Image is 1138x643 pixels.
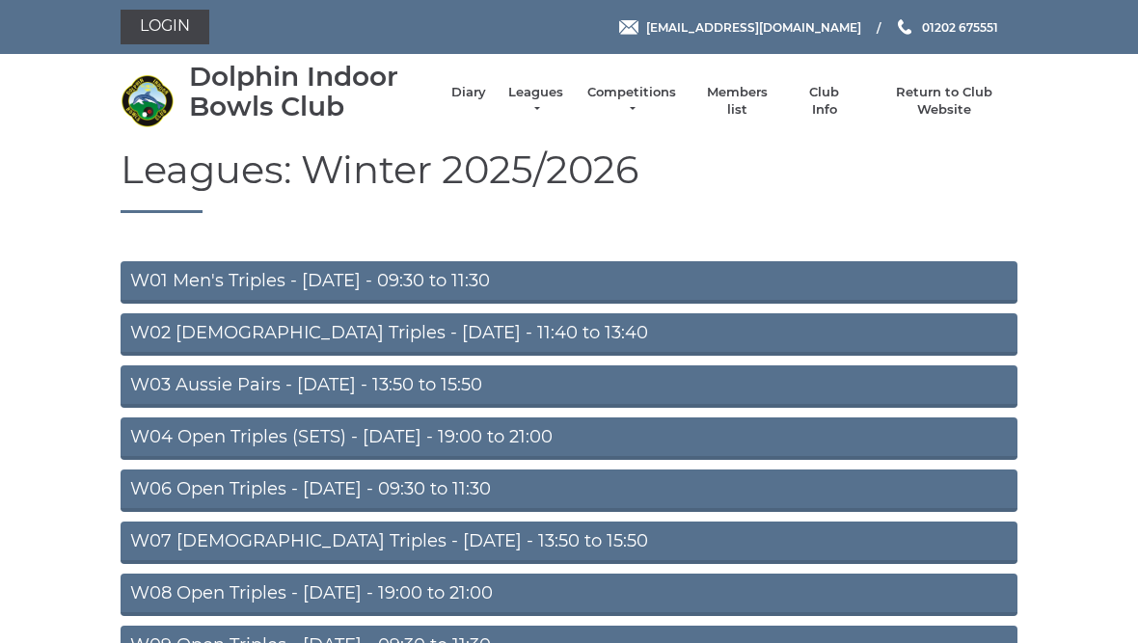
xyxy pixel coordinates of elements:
img: Phone us [898,19,911,35]
a: Leagues [505,84,566,119]
a: W03 Aussie Pairs - [DATE] - 13:50 to 15:50 [121,365,1017,408]
img: Dolphin Indoor Bowls Club [121,74,174,127]
a: Login [121,10,209,44]
a: W08 Open Triples - [DATE] - 19:00 to 21:00 [121,574,1017,616]
a: Diary [451,84,486,101]
a: W01 Men's Triples - [DATE] - 09:30 to 11:30 [121,261,1017,304]
a: Email [EMAIL_ADDRESS][DOMAIN_NAME] [619,18,861,37]
h1: Leagues: Winter 2025/2026 [121,148,1017,213]
a: Phone us 01202 675551 [895,18,998,37]
a: Club Info [797,84,853,119]
img: Email [619,20,638,35]
a: W04 Open Triples (SETS) - [DATE] - 19:00 to 21:00 [121,417,1017,460]
div: Dolphin Indoor Bowls Club [189,62,432,121]
a: Return to Club Website [872,84,1017,119]
a: W06 Open Triples - [DATE] - 09:30 to 11:30 [121,469,1017,512]
a: Members list [696,84,776,119]
a: W07 [DEMOGRAPHIC_DATA] Triples - [DATE] - 13:50 to 15:50 [121,522,1017,564]
a: Competitions [585,84,678,119]
span: [EMAIL_ADDRESS][DOMAIN_NAME] [646,19,861,34]
span: 01202 675551 [922,19,998,34]
a: W02 [DEMOGRAPHIC_DATA] Triples - [DATE] - 11:40 to 13:40 [121,313,1017,356]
